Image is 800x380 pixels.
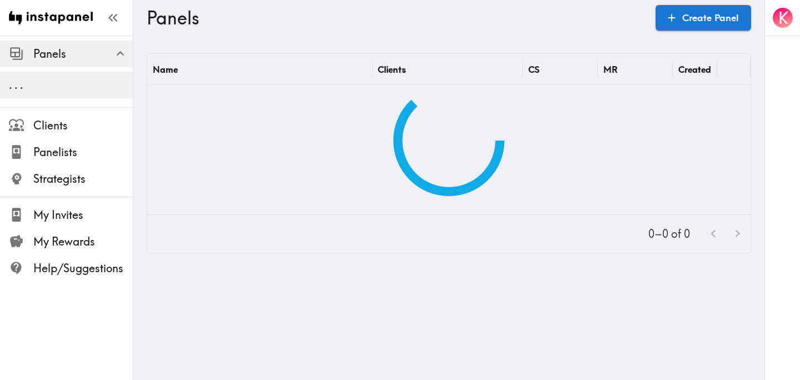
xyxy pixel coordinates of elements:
span: K [778,8,788,28]
div: Created [678,64,711,75]
div: Name [153,64,178,75]
h3: Panels [147,7,647,28]
span: My Invites [33,207,133,223]
span: Clients [33,118,133,133]
span: Panelists [33,144,133,160]
p: 0–0 of 0 [648,226,690,242]
span: My Rewards [33,234,133,249]
div: CS [528,64,539,75]
span: Strategists [33,171,133,187]
div: Clients [378,64,406,75]
div: MR [603,64,618,75]
span: . [14,78,18,92]
a: Create Panel [656,5,751,31]
span: Help/Suggestions [33,261,133,276]
span: Panels [33,46,133,62]
span: . [20,78,23,92]
button: K [772,7,794,29]
span: . [9,78,12,92]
